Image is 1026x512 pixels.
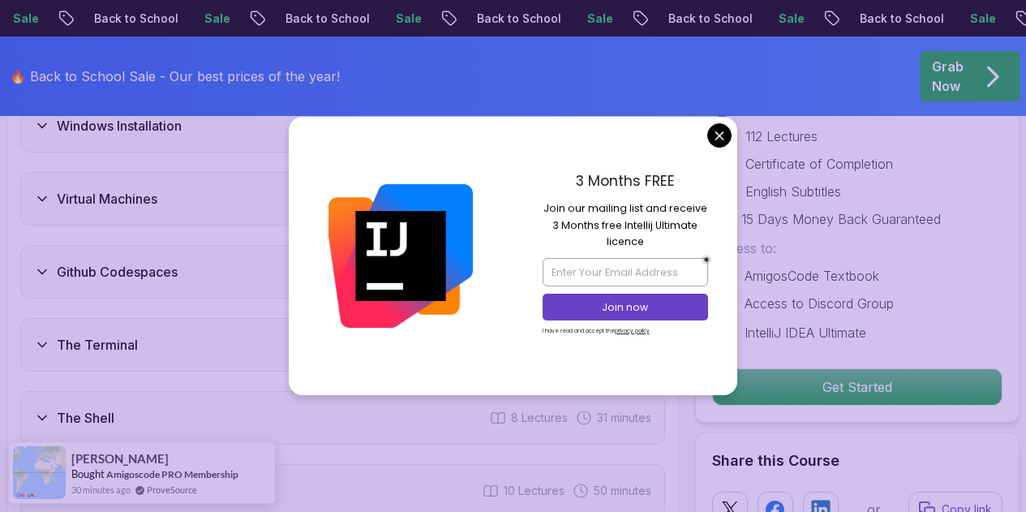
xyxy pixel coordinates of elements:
[732,11,783,27] p: Sale
[57,262,178,282] h3: Github Codespaces
[745,294,894,313] p: Access to Discord Group
[813,11,923,27] p: Back to School
[10,67,340,86] p: 🔥 Back to School Sale - Our best prices of the year!
[713,369,1002,405] p: Get Started
[157,11,209,27] p: Sale
[741,209,941,229] p: 15 Days Money Back Guaranteed
[71,483,131,497] span: 30 minutes ago
[71,467,105,480] span: Bought
[540,11,592,27] p: Sale
[20,318,665,372] button: The Terminal16 Lectures 43 minutes
[594,483,651,499] span: 50 minutes
[712,368,1002,406] button: Get Started
[57,189,157,209] h3: Virtual Machines
[932,57,964,96] p: Grab Now
[923,11,975,27] p: Sale
[745,154,893,174] p: Certificate of Completion
[712,239,1002,258] p: Access to:
[621,11,732,27] p: Back to School
[20,172,665,226] button: Virtual Machines5 Lectures 19 minutes
[504,483,565,499] span: 10 Lectures
[57,335,138,355] h3: The Terminal
[597,410,651,426] span: 31 minutes
[745,182,841,201] p: English Subtitles
[57,408,114,428] h3: The Shell
[147,483,197,497] a: ProveSource
[745,266,879,286] p: AmigosCode Textbook
[20,245,665,299] button: Github Codespaces6 Lectures 22 minutes
[430,11,540,27] p: Back to School
[13,446,66,499] img: provesource social proof notification image
[745,127,818,146] p: 112 Lectures
[511,410,568,426] span: 8 Lectures
[47,11,157,27] p: Back to School
[20,99,665,153] button: Windows Installation5 Lectures 24 minutes
[745,323,866,342] p: IntelliJ IDEA Ultimate
[712,450,1002,472] h2: Share this Course
[349,11,401,27] p: Sale
[20,391,665,445] button: The Shell8 Lectures 31 minutes
[71,452,169,466] span: [PERSON_NAME]
[57,116,182,136] h3: Windows Installation
[106,468,238,480] a: Amigoscode PRO Membership
[238,11,349,27] p: Back to School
